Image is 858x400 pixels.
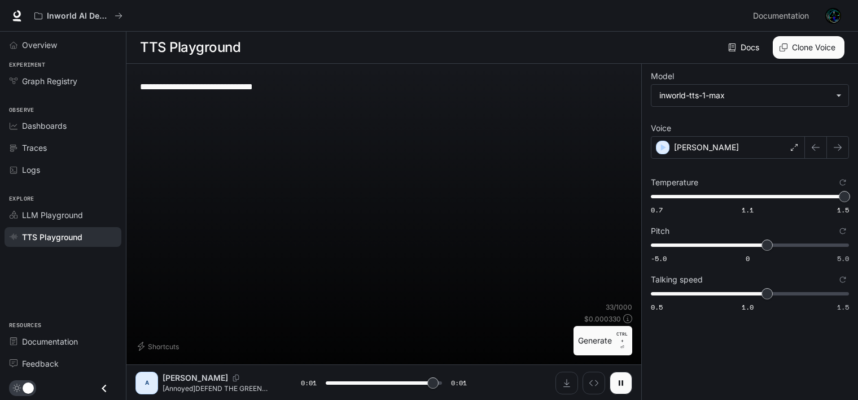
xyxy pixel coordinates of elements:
img: User avatar [825,8,841,24]
a: Documentation [5,332,121,351]
button: Reset to default [837,225,849,237]
span: 5.0 [837,254,849,263]
button: GenerateCTRL +⏎ [574,326,632,355]
h1: TTS Playground [140,36,240,59]
button: Download audio [555,372,578,394]
p: [PERSON_NAME] [674,142,739,153]
a: Dashboards [5,116,121,136]
a: Docs [726,36,764,59]
span: 0:01 [451,377,467,389]
p: Pitch [651,227,669,235]
p: 33 / 1000 [606,302,632,312]
span: 1.5 [837,205,849,215]
button: Copy Voice ID [228,375,244,381]
button: Shortcuts [135,337,183,355]
a: LLM Playground [5,205,121,225]
span: Documentation [753,9,809,23]
span: 1.0 [742,302,754,312]
a: Logs [5,160,121,180]
p: ⏎ [616,331,628,351]
button: Reset to default [837,176,849,189]
button: Inspect [583,372,605,394]
p: [Annoyed]DEFEND THE GREEN ZONE!!! [163,384,274,393]
span: 1.1 [742,205,754,215]
span: LLM Playground [22,209,83,221]
div: A [138,374,156,392]
a: TTS Playground [5,227,121,247]
div: inworld-tts-1-max [651,85,848,106]
span: Dashboards [22,120,67,132]
a: Documentation [748,5,817,27]
p: Inworld AI Demos [47,11,110,21]
span: 0 [746,254,750,263]
div: inworld-tts-1-max [659,90,830,101]
button: All workspaces [29,5,128,27]
p: Model [651,72,674,80]
button: Close drawer [91,377,117,400]
a: Overview [5,35,121,55]
a: Graph Registry [5,71,121,91]
span: Documentation [22,336,78,347]
span: Graph Registry [22,75,77,87]
span: Traces [22,142,47,154]
span: Dark mode toggle [23,381,34,394]
span: 0:01 [301,377,317,389]
p: [PERSON_NAME] [163,372,228,384]
p: $ 0.000330 [584,314,621,324]
p: CTRL + [616,331,628,344]
span: 0.7 [651,205,663,215]
span: -5.0 [651,254,667,263]
a: Feedback [5,354,121,373]
a: Traces [5,138,121,158]
p: Temperature [651,179,698,186]
p: Voice [651,124,671,132]
button: User avatar [822,5,844,27]
span: TTS Playground [22,231,82,243]
span: 1.5 [837,302,849,312]
p: Talking speed [651,276,703,284]
span: Feedback [22,358,59,369]
button: Clone Voice [773,36,844,59]
button: Reset to default [837,273,849,286]
span: Logs [22,164,40,176]
span: Overview [22,39,57,51]
span: 0.5 [651,302,663,312]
